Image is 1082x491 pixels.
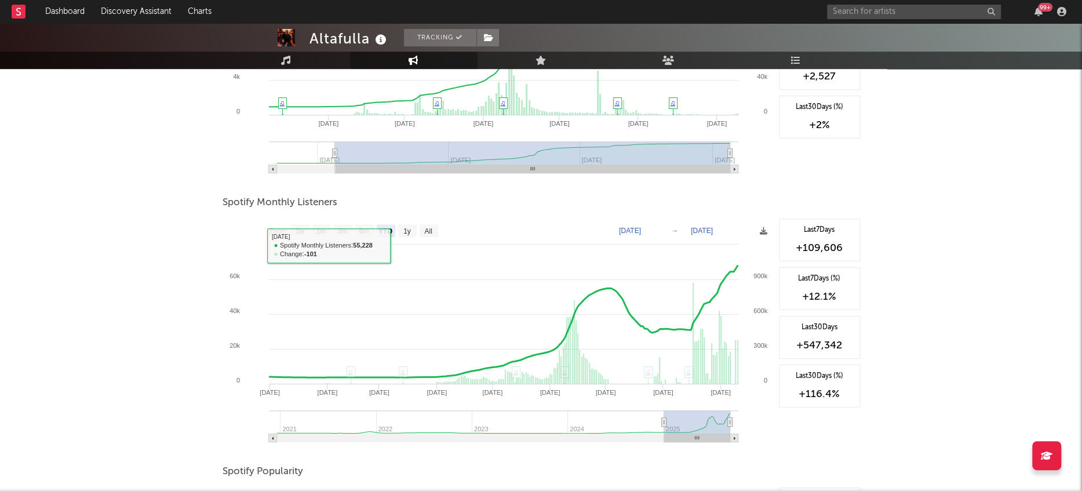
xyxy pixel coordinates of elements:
[316,227,326,235] text: 1m
[628,120,648,127] text: [DATE]
[785,371,854,381] div: Last 30 Days (%)
[715,157,735,163] text: [DATE]
[785,387,854,401] div: +116.4 %
[753,342,767,349] text: 300k
[269,227,287,235] text: Zoom
[540,389,560,396] text: [DATE]
[562,368,567,375] a: ♫
[236,108,239,115] text: 0
[646,368,650,375] a: ♫
[706,120,727,127] text: [DATE]
[501,99,505,106] a: ♫
[424,227,432,235] text: All
[236,377,239,384] text: 0
[686,368,691,375] a: ♫
[595,389,615,396] text: [DATE]
[280,99,285,106] a: ♫
[711,389,731,396] text: [DATE]
[435,99,439,106] a: ♫
[233,73,240,80] text: 4k
[403,227,411,235] text: 1y
[763,108,767,115] text: 0
[229,307,240,314] text: 40k
[763,377,767,384] text: 0
[785,225,854,235] div: Last 7 Days
[827,5,1001,19] input: Search for artists
[785,322,854,333] div: Last 30 Days
[229,272,240,279] text: 60k
[785,118,854,132] div: +2 %
[1038,3,1052,12] div: 99 +
[785,339,854,352] div: +547,342
[223,465,303,479] span: Spotify Popularity
[378,227,392,235] text: YTD
[1034,7,1043,16] button: 99+
[318,120,338,127] text: [DATE]
[615,99,620,106] a: ♫
[785,70,854,83] div: +2,527
[260,389,280,396] text: [DATE]
[348,368,353,375] a: ♫
[619,227,641,235] text: [DATE]
[394,120,414,127] text: [DATE]
[671,227,678,235] text: →
[317,389,337,396] text: [DATE]
[404,29,476,46] button: Tracking
[427,389,447,396] text: [DATE]
[671,99,675,106] a: ♫
[753,272,767,279] text: 900k
[309,29,389,48] div: Altafulla
[513,368,518,375] a: ♫
[691,227,713,235] text: [DATE]
[757,73,767,80] text: 40k
[653,389,673,396] text: [DATE]
[785,274,854,284] div: Last 7 Days (%)
[753,307,767,314] text: 600k
[785,102,854,112] div: Last 30 Days (%)
[369,389,389,396] text: [DATE]
[785,290,854,304] div: +12.1 %
[229,342,240,349] text: 20k
[549,120,570,127] text: [DATE]
[223,196,337,210] span: Spotify Monthly Listeners
[400,368,405,375] a: ♫
[482,389,502,396] text: [DATE]
[337,227,347,235] text: 3m
[359,227,369,235] text: 6m
[785,241,854,255] div: +109,606
[295,227,304,235] text: 1w
[473,120,493,127] text: [DATE]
